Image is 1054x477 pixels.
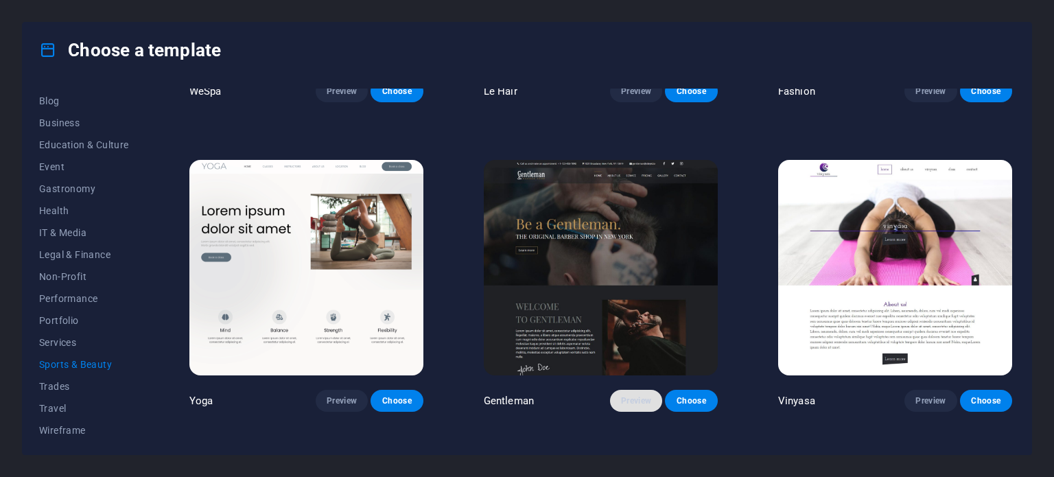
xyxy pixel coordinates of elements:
button: Education & Culture [39,134,129,156]
span: Legal & Finance [39,249,129,260]
span: Preview [327,395,357,406]
button: Preview [904,390,957,412]
span: Choose [971,395,1001,406]
button: Blog [39,90,129,112]
span: Preview [327,86,357,97]
span: Blog [39,95,129,106]
span: Trades [39,381,129,392]
span: Business [39,117,129,128]
span: Choose [676,86,706,97]
h4: Choose a template [39,39,221,61]
span: Choose [971,86,1001,97]
img: Yoga [189,160,423,375]
span: Gastronomy [39,183,129,194]
span: Preview [621,86,651,97]
button: IT & Media [39,222,129,244]
button: Event [39,156,129,178]
p: Gentleman [484,394,534,408]
p: WeSpa [189,84,222,98]
button: Preview [316,390,368,412]
span: Health [39,205,129,216]
p: Vinyasa [778,394,815,408]
p: Yoga [189,394,213,408]
span: Preview [915,86,946,97]
button: Preview [610,390,662,412]
button: Performance [39,288,129,310]
button: Legal & Finance [39,244,129,266]
button: Portfolio [39,310,129,331]
span: Wireframe [39,425,129,436]
button: Non-Profit [39,266,129,288]
span: Travel [39,403,129,414]
p: Le Hair [484,84,517,98]
button: Choose [371,390,423,412]
button: Business [39,112,129,134]
button: Wireframe [39,419,129,441]
button: Choose [665,390,717,412]
button: Sports & Beauty [39,353,129,375]
button: Choose [371,80,423,102]
span: Preview [915,395,946,406]
span: Choose [382,86,412,97]
span: IT & Media [39,227,129,238]
button: Preview [904,80,957,102]
span: Non-Profit [39,271,129,282]
span: Portfolio [39,315,129,326]
img: Vinyasa [778,160,1012,375]
span: Choose [382,395,412,406]
span: Sports & Beauty [39,359,129,370]
button: Health [39,200,129,222]
p: Fashion [778,84,815,98]
span: Preview [621,395,651,406]
button: Preview [610,80,662,102]
button: Gastronomy [39,178,129,200]
button: Choose [960,390,1012,412]
img: Gentleman [484,160,718,375]
button: Choose [665,80,717,102]
button: Trades [39,375,129,397]
span: Performance [39,293,129,304]
button: Services [39,331,129,353]
span: Services [39,337,129,348]
span: Education & Culture [39,139,129,150]
button: Preview [316,80,368,102]
span: Event [39,161,129,172]
button: Choose [960,80,1012,102]
span: Choose [676,395,706,406]
button: Travel [39,397,129,419]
